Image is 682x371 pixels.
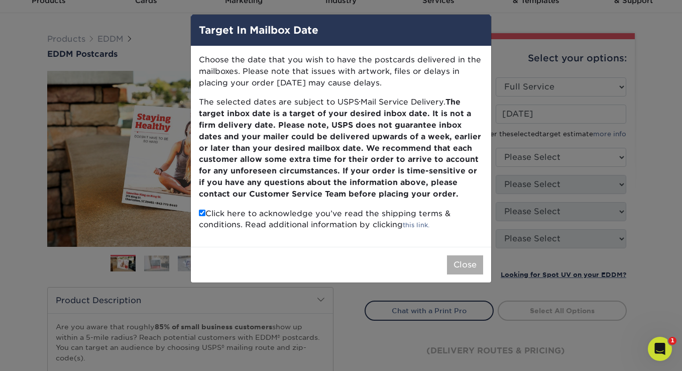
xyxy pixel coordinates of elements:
[199,54,483,88] p: Choose the date that you wish to have the postcards delivered in the mailboxes. Please note that ...
[359,100,361,104] small: ®
[648,337,672,361] iframe: Intercom live chat
[447,255,483,274] button: Close
[668,337,676,345] span: 1
[199,97,483,200] p: The selected dates are subject to USPS Mail Service Delivery.
[199,97,481,198] b: The target inbox date is a target of your desired inbox date. It is not a firm delivery date. Ple...
[199,23,483,38] h4: Target In Mailbox Date
[199,208,483,231] p: Click here to acknowledge you’ve read the shipping terms & conditions. Read additional informatio...
[403,221,429,229] a: this link.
